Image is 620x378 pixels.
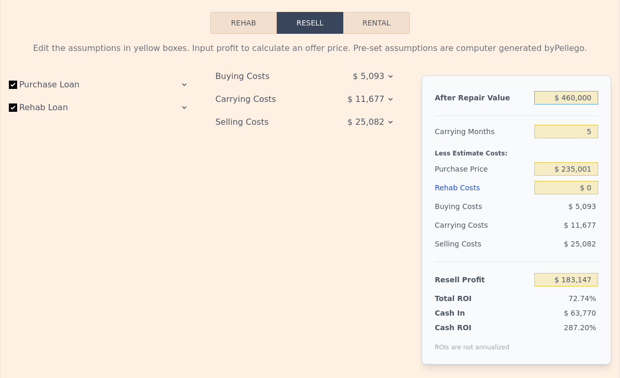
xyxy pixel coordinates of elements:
[435,216,494,234] div: Carrying Costs
[343,12,410,34] button: Rental
[435,141,598,160] div: Less Estimate Costs:
[9,103,17,112] input: Rehab Loan
[564,323,596,332] span: 287.20%
[347,113,384,132] span: $ 25,082
[210,12,277,34] button: Rehab
[9,98,115,117] label: Rehab Loan
[9,81,17,89] input: Purchase Loan
[435,160,530,178] div: Purchase Price
[9,75,115,94] label: Purchase Loan
[435,308,494,318] div: Cash In
[569,294,596,303] span: 72.74%
[569,202,596,211] span: $ 5,093
[215,67,322,86] div: Buying Costs
[435,197,530,216] div: Buying Costs
[435,270,530,289] div: Resell Profit
[435,122,530,141] div: Carrying Months
[435,333,509,351] div: ROIs are not annualized
[215,113,322,132] div: Selling Costs
[347,90,384,109] span: $ 11,677
[435,88,530,107] div: After Repair Value
[435,234,530,253] div: Selling Costs
[564,240,596,248] span: $ 25,082
[564,309,596,317] span: $ 63,770
[215,90,322,109] div: Carrying Costs
[9,42,611,55] div: Edit the assumptions in yellow boxes. Input profit to calculate an offer price. Pre-set assumptio...
[564,221,596,229] span: $ 11,677
[435,293,494,304] div: Total ROI
[353,67,384,86] span: $ 5,093
[435,322,509,333] div: Cash ROI
[277,12,343,34] button: Resell
[435,178,530,197] div: Rehab Costs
